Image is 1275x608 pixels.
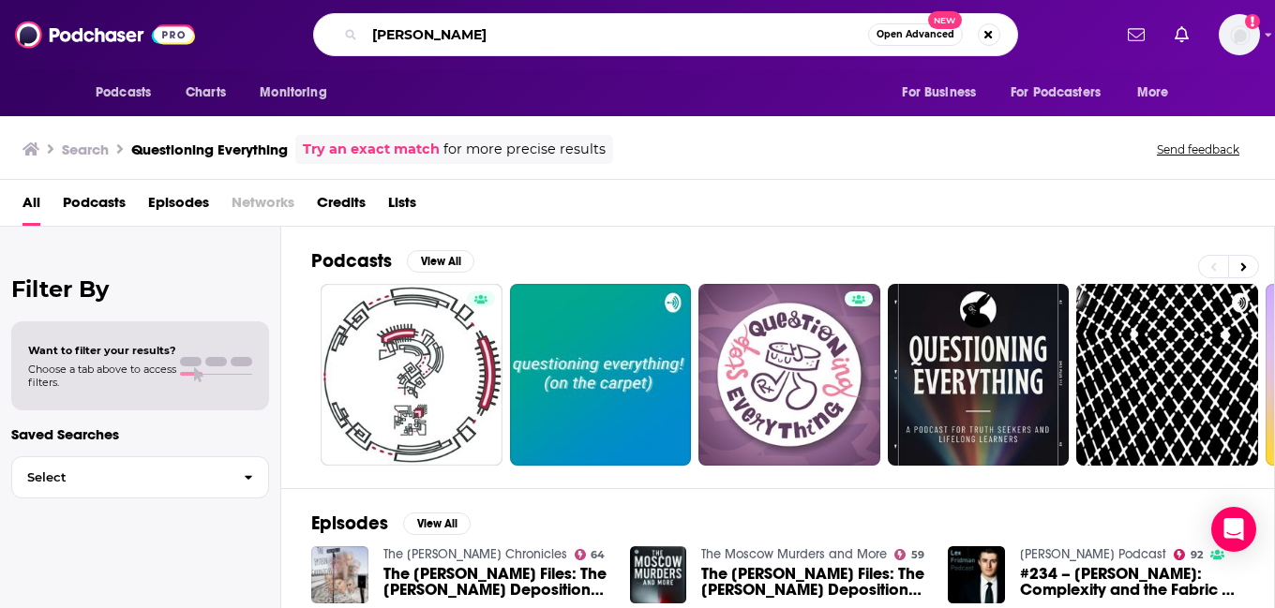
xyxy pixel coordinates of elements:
[383,566,607,598] span: The [PERSON_NAME] Files: The [PERSON_NAME] Deposition (Part 5-7) ([DATE])
[902,80,976,106] span: For Business
[1219,14,1260,55] span: Logged in as AutumnKatie
[591,551,605,559] span: 64
[186,80,226,106] span: Charts
[1020,566,1244,598] span: #234 – [PERSON_NAME]: Complexity and the Fabric of Reality
[311,512,471,535] a: EpisodesView All
[11,275,269,303] h2: Filter By
[11,425,269,443] p: Saved Searches
[28,344,176,357] span: Want to filter your results?
[388,187,416,226] a: Lists
[82,75,175,111] button: open menu
[131,141,288,158] h3: Questioning Everything
[701,566,925,598] span: The [PERSON_NAME] Files: The [PERSON_NAME] Deposition (Part 5-7) ([DATE])
[311,249,392,273] h2: Podcasts
[62,141,109,158] h3: Search
[1219,14,1260,55] button: Show profile menu
[173,75,237,111] a: Charts
[1211,507,1256,552] div: Open Intercom Messenger
[998,75,1128,111] button: open menu
[383,566,607,598] a: The Gabby Petito Files: The Christopher Laundrie Deposition (Part 5-7) (2/23/25)
[28,363,176,389] span: Choose a tab above to access filters.
[12,471,229,483] span: Select
[260,80,326,106] span: Monitoring
[868,23,963,46] button: Open AdvancedNew
[1020,566,1244,598] a: #234 – Stephen Wolfram: Complexity and the Fabric of Reality
[63,187,126,226] a: Podcasts
[96,80,151,106] span: Podcasts
[911,551,924,559] span: 59
[1151,141,1245,157] button: Send feedback
[407,250,474,273] button: View All
[630,546,687,603] img: The Gabby Petito Files: The Christopher Laundrie Deposition (Part 5-7) (2/24/25)
[443,139,606,160] span: for more precise results
[1167,19,1196,51] a: Show notifications dropdown
[877,30,954,39] span: Open Advanced
[15,17,195,52] img: Podchaser - Follow, Share and Rate Podcasts
[1020,546,1166,562] a: Lex Fridman Podcast
[1011,80,1101,106] span: For Podcasters
[1219,14,1260,55] img: User Profile
[1174,549,1203,560] a: 92
[701,566,925,598] a: The Gabby Petito Files: The Christopher Laundrie Deposition (Part 5-7) (2/24/25)
[403,512,471,535] button: View All
[11,456,269,498] button: Select
[928,11,962,29] span: New
[365,20,868,50] input: Search podcasts, credits, & more...
[317,187,366,226] a: Credits
[247,75,351,111] button: open menu
[948,546,1005,603] img: #234 – Stephen Wolfram: Complexity and the Fabric of Reality
[889,75,999,111] button: open menu
[575,549,606,560] a: 64
[1124,75,1192,111] button: open menu
[148,187,209,226] a: Episodes
[311,512,388,535] h2: Episodes
[1137,80,1169,106] span: More
[383,546,567,562] a: The Epstein Chronicles
[313,13,1018,56] div: Search podcasts, credits, & more...
[701,546,887,562] a: The Moscow Murders and More
[22,187,40,226] a: All
[311,249,474,273] a: PodcastsView All
[1191,551,1203,559] span: 92
[303,139,440,160] a: Try an exact match
[1120,19,1152,51] a: Show notifications dropdown
[311,546,368,603] img: The Gabby Petito Files: The Christopher Laundrie Deposition (Part 5-7) (2/23/25)
[232,187,294,226] span: Networks
[1245,14,1260,29] svg: Add a profile image
[894,549,924,560] a: 59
